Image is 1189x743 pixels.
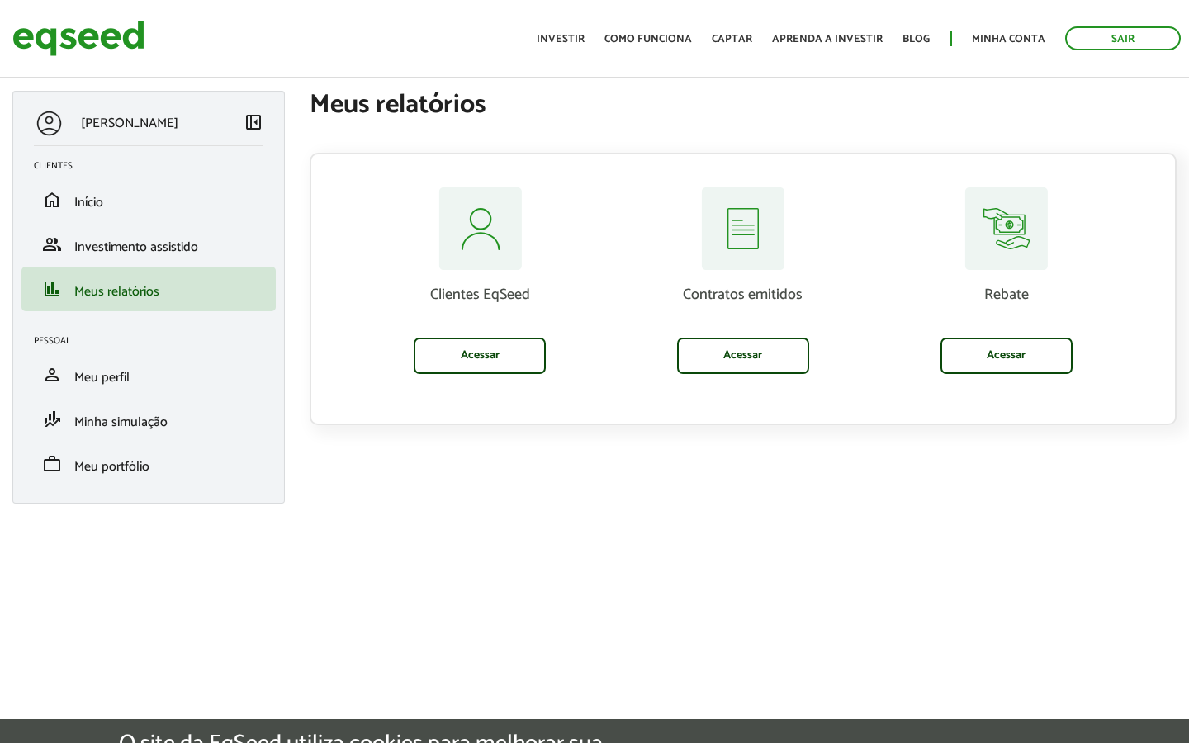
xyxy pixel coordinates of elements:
[887,286,1125,305] p: Rebate
[21,177,276,222] li: Início
[42,279,62,299] span: finance
[74,192,103,214] span: Início
[74,281,159,303] span: Meus relatórios
[42,409,62,429] span: finance_mode
[42,365,62,385] span: person
[902,34,930,45] a: Blog
[42,190,62,210] span: home
[712,34,752,45] a: Captar
[677,338,809,374] a: Acessar
[604,34,692,45] a: Como funciona
[42,234,62,254] span: group
[74,367,130,389] span: Meu perfil
[940,338,1073,374] a: Acessar
[438,187,522,270] img: relatorios-assessor-clientes.svg
[772,34,883,45] a: Aprenda a investir
[34,409,263,429] a: finance_modeMinha simulação
[244,112,263,135] a: Colapsar menu
[74,456,149,478] span: Meu portfólio
[34,365,263,385] a: personMeu perfil
[624,286,863,305] p: Contratos emitidos
[42,454,62,474] span: work
[74,411,168,433] span: Minha simulação
[74,236,198,258] span: Investimento assistido
[310,91,1177,120] h1: Meus relatórios
[414,338,546,374] a: Acessar
[34,161,276,171] h2: Clientes
[34,234,263,254] a: groupInvestimento assistido
[21,222,276,267] li: Investimento assistido
[21,442,276,486] li: Meu portfólio
[34,190,263,210] a: homeInício
[701,187,784,270] img: relatorios-assessor-contratos.svg
[244,112,263,132] span: left_panel_close
[361,286,599,305] p: Clientes EqSeed
[1065,26,1181,50] a: Sair
[34,454,263,474] a: workMeu portfólio
[972,34,1045,45] a: Minha conta
[12,17,144,60] img: EqSeed
[34,279,263,299] a: financeMeus relatórios
[21,397,276,442] li: Minha simulação
[21,353,276,397] li: Meu perfil
[964,187,1048,270] img: relatorios-assessor-rebate.svg
[537,34,585,45] a: Investir
[34,336,276,346] h2: Pessoal
[21,267,276,311] li: Meus relatórios
[81,116,178,131] p: [PERSON_NAME]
